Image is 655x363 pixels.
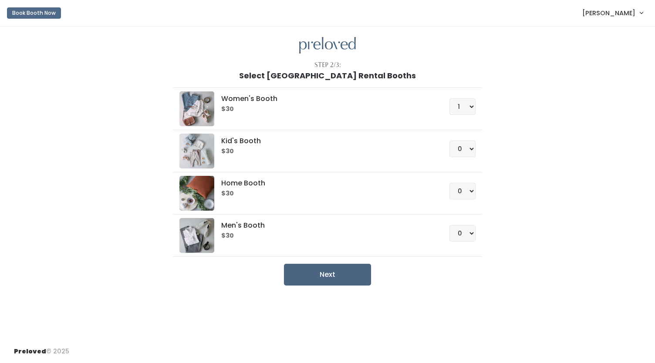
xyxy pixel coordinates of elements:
[574,3,652,22] a: [PERSON_NAME]
[221,106,428,113] h6: $30
[582,8,635,18] span: [PERSON_NAME]
[314,60,341,70] div: Step 2/3:
[7,3,61,23] a: Book Booth Now
[14,347,46,356] span: Preloved
[179,91,214,126] img: preloved logo
[221,222,428,229] h5: Men's Booth
[179,218,214,253] img: preloved logo
[179,134,214,168] img: preloved logo
[179,176,214,211] img: preloved logo
[239,71,416,80] h1: Select [GEOGRAPHIC_DATA] Rental Booths
[221,95,428,103] h5: Women's Booth
[221,179,428,187] h5: Home Booth
[299,37,356,54] img: preloved logo
[221,148,428,155] h6: $30
[221,232,428,239] h6: $30
[7,7,61,19] button: Book Booth Now
[284,264,371,286] button: Next
[14,340,69,356] div: © 2025
[221,137,428,145] h5: Kid's Booth
[221,190,428,197] h6: $30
